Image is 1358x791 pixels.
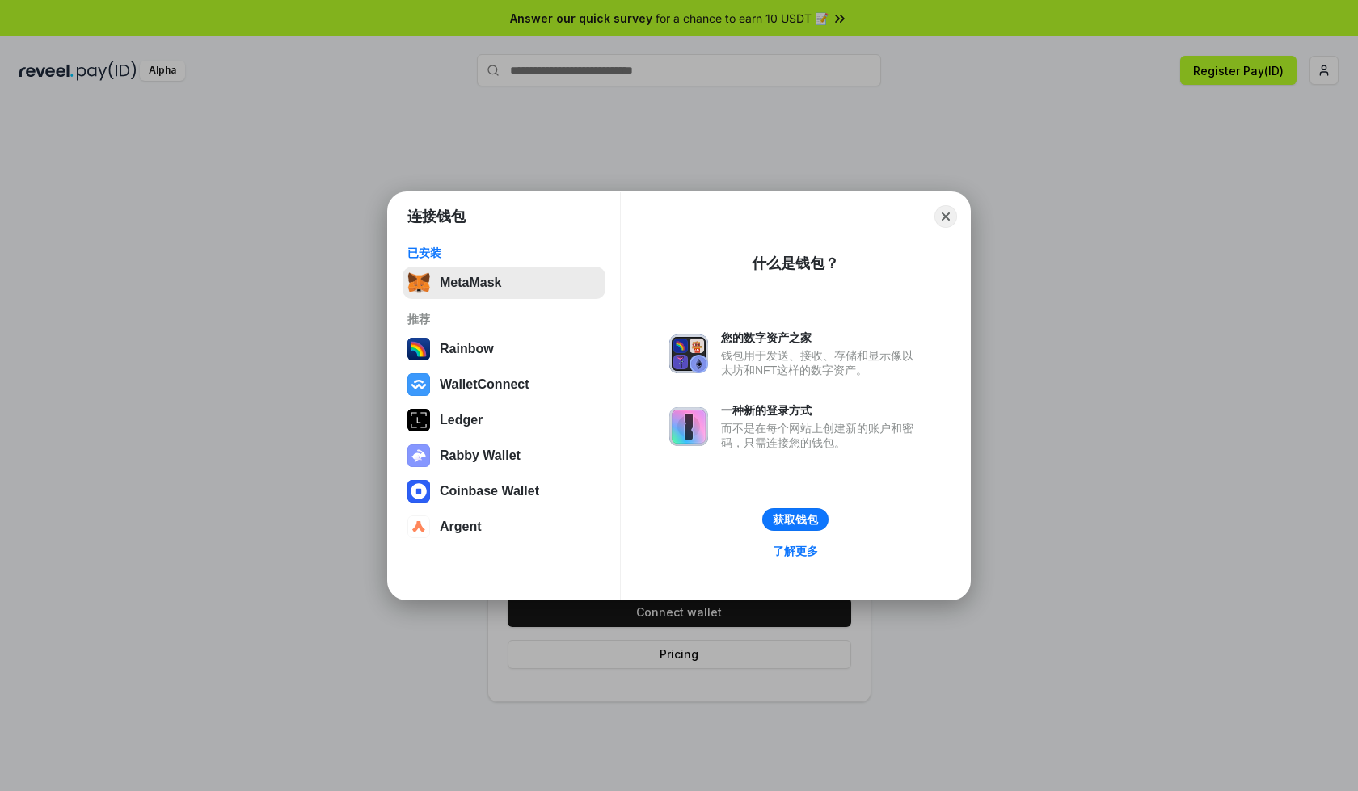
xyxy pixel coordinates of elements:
[669,407,708,446] img: svg+xml,%3Csvg%20xmlns%3D%22http%3A%2F%2Fwww.w3.org%2F2000%2Fsvg%22%20fill%3D%22none%22%20viewBox...
[752,254,839,273] div: 什么是钱包？
[773,544,818,558] div: 了解更多
[403,511,605,543] button: Argent
[403,404,605,436] button: Ledger
[721,330,921,345] div: 您的数字资产之家
[407,409,430,431] img: svg+xml,%3Csvg%20xmlns%3D%22http%3A%2F%2Fwww.w3.org%2F2000%2Fsvg%22%20width%3D%2228%22%20height%3...
[403,333,605,365] button: Rainbow
[440,484,539,499] div: Coinbase Wallet
[403,475,605,507] button: Coinbase Wallet
[669,334,708,373] img: svg+xml,%3Csvg%20xmlns%3D%22http%3A%2F%2Fwww.w3.org%2F2000%2Fsvg%22%20fill%3D%22none%22%20viewBox...
[440,520,482,534] div: Argent
[407,515,430,538] img: svg+xml,%3Csvg%20width%3D%2228%22%20height%3D%2228%22%20viewBox%3D%220%200%2028%2028%22%20fill%3D...
[407,338,430,360] img: svg+xml,%3Csvg%20width%3D%22120%22%20height%3D%22120%22%20viewBox%3D%220%200%20120%20120%22%20fil...
[403,440,605,472] button: Rabby Wallet
[440,276,501,290] div: MetaMask
[763,541,828,562] a: 了解更多
[407,373,430,396] img: svg+xml,%3Csvg%20width%3D%2228%22%20height%3D%2228%22%20viewBox%3D%220%200%2028%2028%22%20fill%3D...
[721,348,921,377] div: 钱包用于发送、接收、存储和显示像以太坊和NFT这样的数字资产。
[403,368,605,401] button: WalletConnect
[407,444,430,467] img: svg+xml,%3Csvg%20xmlns%3D%22http%3A%2F%2Fwww.w3.org%2F2000%2Fsvg%22%20fill%3D%22none%22%20viewBox...
[440,342,494,356] div: Rainbow
[762,508,829,531] button: 获取钱包
[407,271,430,294] img: svg+xml,%3Csvg%20fill%3D%22none%22%20height%3D%2233%22%20viewBox%3D%220%200%2035%2033%22%20width%...
[721,421,921,450] div: 而不是在每个网站上创建新的账户和密码，只需连接您的钱包。
[407,312,601,326] div: 推荐
[407,480,430,503] img: svg+xml,%3Csvg%20width%3D%2228%22%20height%3D%2228%22%20viewBox%3D%220%200%2028%2028%22%20fill%3D...
[934,205,957,228] button: Close
[407,207,466,226] h1: 连接钱包
[440,448,521,463] div: Rabby Wallet
[440,377,529,392] div: WalletConnect
[440,413,483,427] div: Ledger
[773,512,818,527] div: 获取钱包
[407,246,601,260] div: 已安装
[403,267,605,299] button: MetaMask
[721,403,921,418] div: 一种新的登录方式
